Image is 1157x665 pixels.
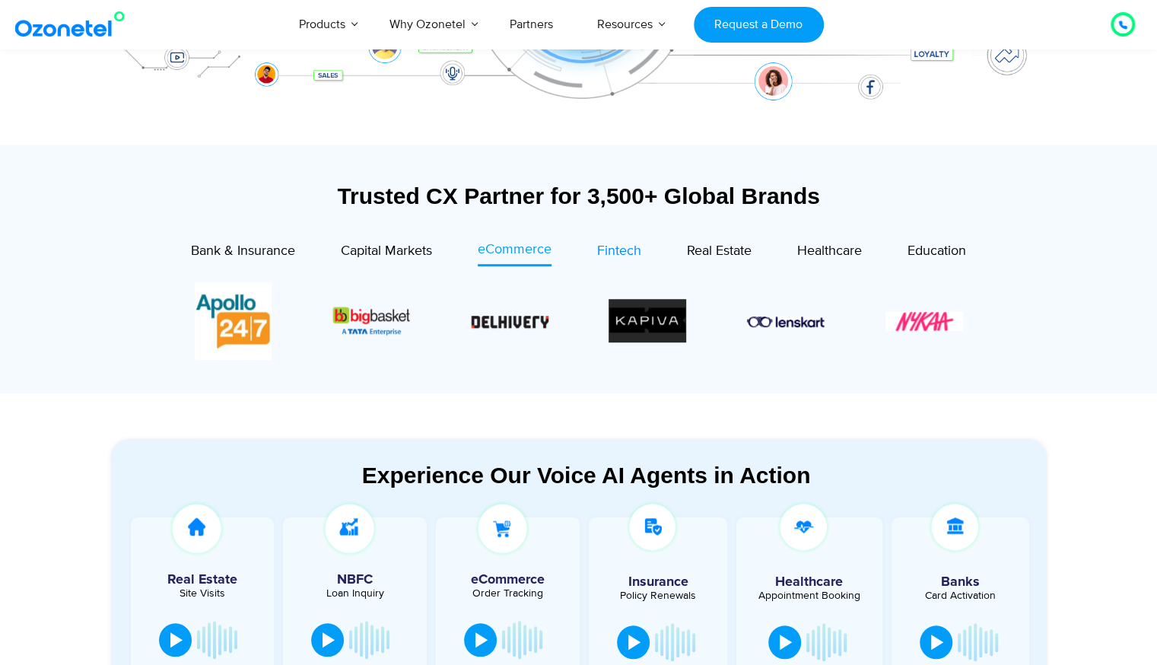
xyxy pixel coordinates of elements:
a: Education [907,240,966,266]
h5: Banks [899,575,1022,589]
h5: Insurance [596,575,720,589]
span: Capital Markets [341,243,432,259]
div: Policy Renewals [596,590,720,601]
div: Order Tracking [443,588,572,599]
h5: Real Estate [138,573,267,587]
a: Fintech [597,240,641,266]
span: Education [907,243,966,259]
span: Real Estate [687,243,752,259]
span: eCommerce [478,241,551,258]
a: eCommerce [478,240,551,266]
a: Real Estate [687,240,752,266]
div: Site Visits [138,588,267,599]
div: Experience Our Voice AI Agents in Action [126,462,1047,488]
div: Trusted CX Partner for 3,500+ Global Brands [111,183,1047,209]
span: Healthcare [797,243,862,259]
div: Card Activation [899,590,1022,601]
span: Bank & Insurance [191,243,295,259]
div: Image Carousel [195,282,963,360]
a: Capital Markets [341,240,432,266]
a: Bank & Insurance [191,240,295,266]
a: Request a Demo [694,7,824,43]
div: Loan Inquiry [291,588,419,599]
h5: Healthcare [748,575,871,589]
a: Healthcare [797,240,862,266]
span: Fintech [597,243,641,259]
h5: NBFC [291,573,419,587]
div: Appointment Booking [748,590,871,601]
h5: eCommerce [443,573,572,587]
